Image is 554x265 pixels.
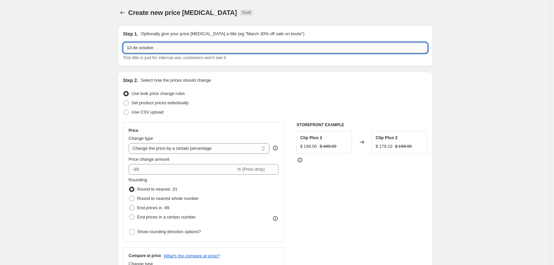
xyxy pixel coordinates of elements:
span: Draft [242,10,251,15]
span: Price change amount [129,157,170,162]
input: -15 [129,164,236,175]
button: Price change jobs [118,8,127,17]
span: Clip Plus 2 [300,135,322,140]
span: End prices in .99 [137,205,170,210]
h3: Compare at price [129,253,161,258]
p: Select how the prices should change [141,77,211,84]
span: Create new price [MEDICAL_DATA] [128,9,237,16]
span: Use CSV upload [132,110,164,115]
span: This title is just for internal use, customers won't see it [123,55,226,60]
div: $ 179.10 [376,143,392,150]
h2: Step 1. [123,31,138,37]
h3: Price [129,128,138,133]
input: 30% off holiday sale [123,43,428,53]
span: % (Price drop) [237,167,265,172]
h2: Step 2. [123,77,138,84]
strike: $ 499.00 [319,143,336,150]
span: Show rounding direction options? [137,229,201,234]
span: Round to nearest .01 [137,187,177,192]
h6: STOREFRONT EXAMPLE [297,122,428,128]
span: End prices in a certain number [137,215,196,220]
span: Change type [129,136,153,141]
span: Set product prices individually [132,100,189,105]
strike: $ 199.00 [395,143,412,150]
span: Round to nearest whole number [137,196,199,201]
div: help [272,145,279,151]
span: Rounding [129,177,147,182]
button: What's the compare at price? [164,253,220,258]
p: Optionally give your price [MEDICAL_DATA] a title (eg "March 30% off sale on boots") [141,31,304,37]
span: Use bulk price change rules [132,91,185,96]
span: Clip Plus 2 [376,135,397,140]
div: $ 199.00 [300,143,317,150]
